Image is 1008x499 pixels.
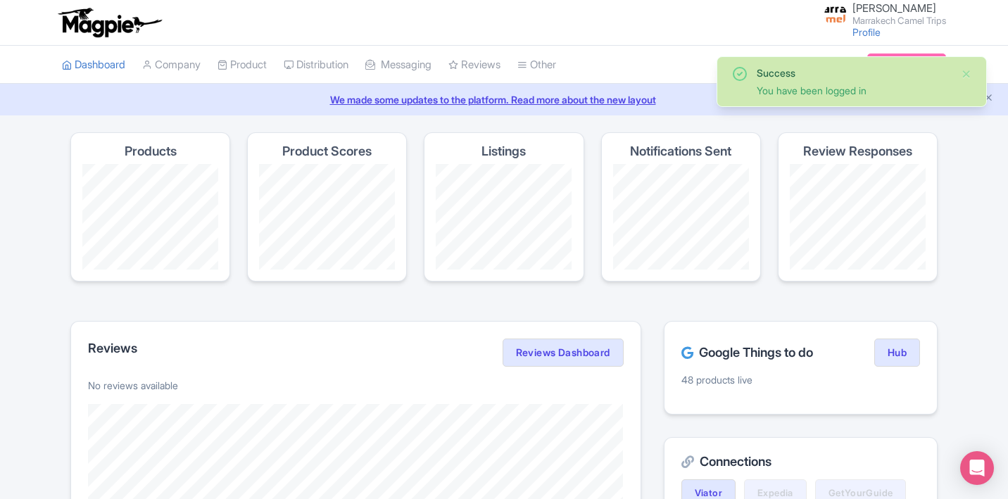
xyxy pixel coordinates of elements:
[88,341,137,355] h2: Reviews
[983,91,994,107] button: Close announcement
[517,46,556,84] a: Other
[681,346,813,360] h2: Google Things to do
[852,16,946,25] small: Marrakech Camel Trips
[503,339,624,367] a: Reviews Dashboard
[867,53,946,75] a: Subscription
[961,65,972,82] button: Close
[284,46,348,84] a: Distribution
[8,92,1000,107] a: We made some updates to the platform. Read more about the new layout
[88,378,624,393] p: No reviews available
[824,4,847,26] img: skpecjwo0uind1udobp4.png
[960,451,994,485] div: Open Intercom Messenger
[803,144,912,158] h4: Review Responses
[757,83,950,98] div: You have been logged in
[62,46,125,84] a: Dashboard
[816,3,946,25] a: [PERSON_NAME] Marrakech Camel Trips
[852,26,881,38] a: Profile
[282,144,372,158] h4: Product Scores
[448,46,500,84] a: Reviews
[481,144,526,158] h4: Listings
[681,455,920,469] h2: Connections
[852,1,936,15] span: [PERSON_NAME]
[142,46,201,84] a: Company
[55,7,164,38] img: logo-ab69f6fb50320c5b225c76a69d11143b.png
[365,46,431,84] a: Messaging
[125,144,177,158] h4: Products
[874,339,920,367] a: Hub
[218,46,267,84] a: Product
[630,144,731,158] h4: Notifications Sent
[757,65,950,80] div: Success
[681,372,920,387] p: 48 products live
